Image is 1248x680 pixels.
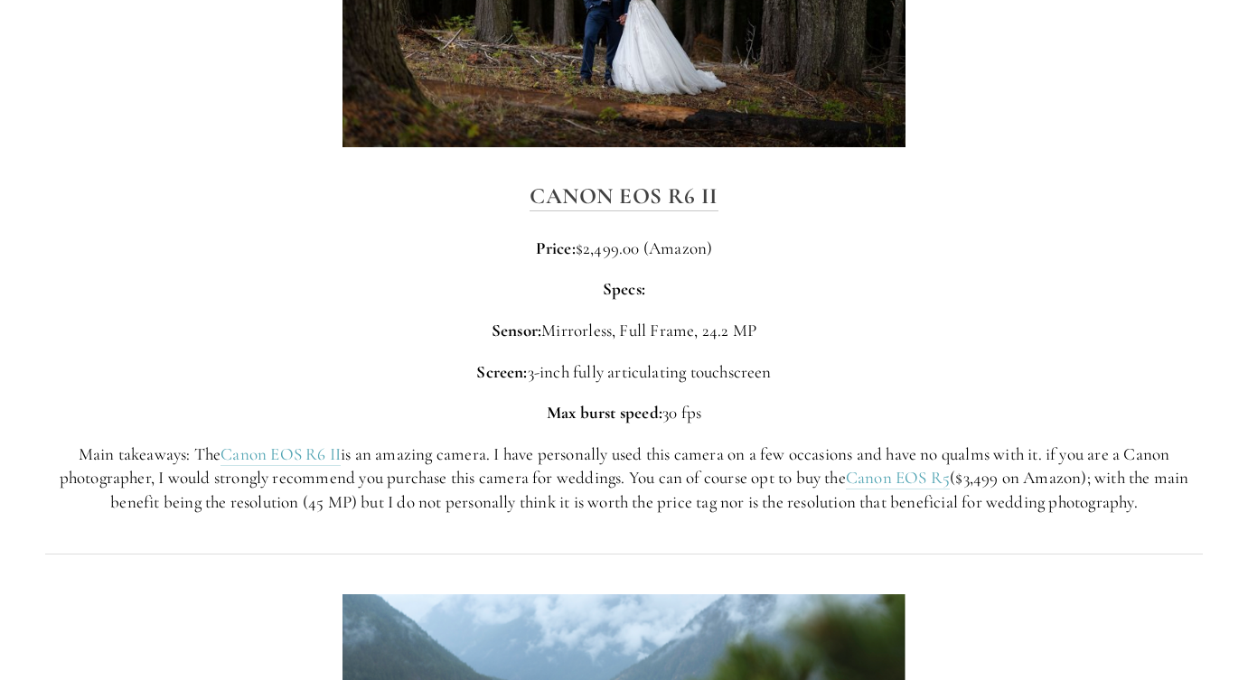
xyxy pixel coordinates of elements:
strong: Sensor: [492,320,541,340]
p: $2,499.00 (Amazon) [45,237,1203,261]
a: Canon EOS R6 II [221,443,341,466]
p: Main takeaways: The is an amazing camera. I have personally used this camera on a few occasions a... [45,442,1203,515]
a: Canon EOS R5 [846,467,950,489]
a: Canon EOS R6 II [530,182,718,211]
strong: Screen: [476,361,527,382]
strong: Max burst speed: [547,402,662,423]
p: 30 fps [45,401,1203,425]
p: Mirrorless, Full Frame, 24.2 MP [45,319,1203,343]
strong: Specs: [603,278,645,299]
p: 3-inch fully articulating touchscreen [45,360,1203,385]
strong: Price: [536,238,576,258]
strong: Canon EOS R6 II [530,182,718,210]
